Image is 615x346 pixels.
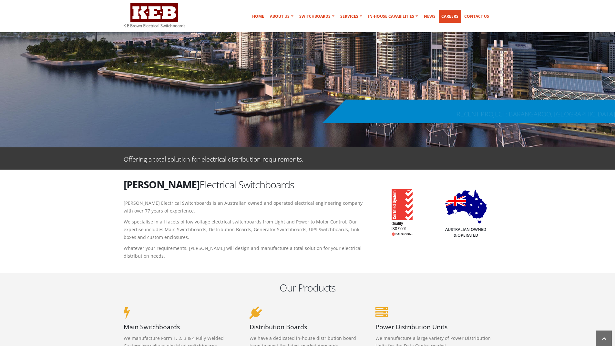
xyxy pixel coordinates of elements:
a: Switchboards [297,10,337,23]
img: K E Brown ISO 9001 Accreditation [384,186,413,236]
h4: Main Switchboards [124,322,240,331]
p: We specialise in all facets of low voltage electrical switchboards from Light and Power to Motor ... [124,218,366,241]
p: Whatever your requirements, [PERSON_NAME] will design and manufacture a total solution for your e... [124,244,366,260]
img: K E Brown Electrical Switchboards [124,3,185,27]
h5: Australian Owned & Operated [445,227,487,238]
a: Careers [439,10,461,23]
h2: Our Products [124,281,492,294]
p: Offering a total solution for electrical distribution requirements. [124,154,303,163]
h4: Power Distribution Units [375,322,492,331]
a: About Us [267,10,296,23]
p: [PERSON_NAME] Electrical Switchboards is an Australian owned and operated electrical engineering ... [124,199,366,215]
strong: [PERSON_NAME] [124,178,200,191]
a: News [421,10,438,23]
h4: Distribution Boards [250,322,366,331]
a: In-house Capabilities [365,10,421,23]
a: Services [338,10,365,23]
a: Home [250,10,267,23]
div: RECENT PROJECT: BARANGAROO, [GEOGRAPHIC_DATA] [456,111,615,117]
a: Contact Us [462,10,492,23]
h2: Electrical Switchboards [124,178,366,191]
